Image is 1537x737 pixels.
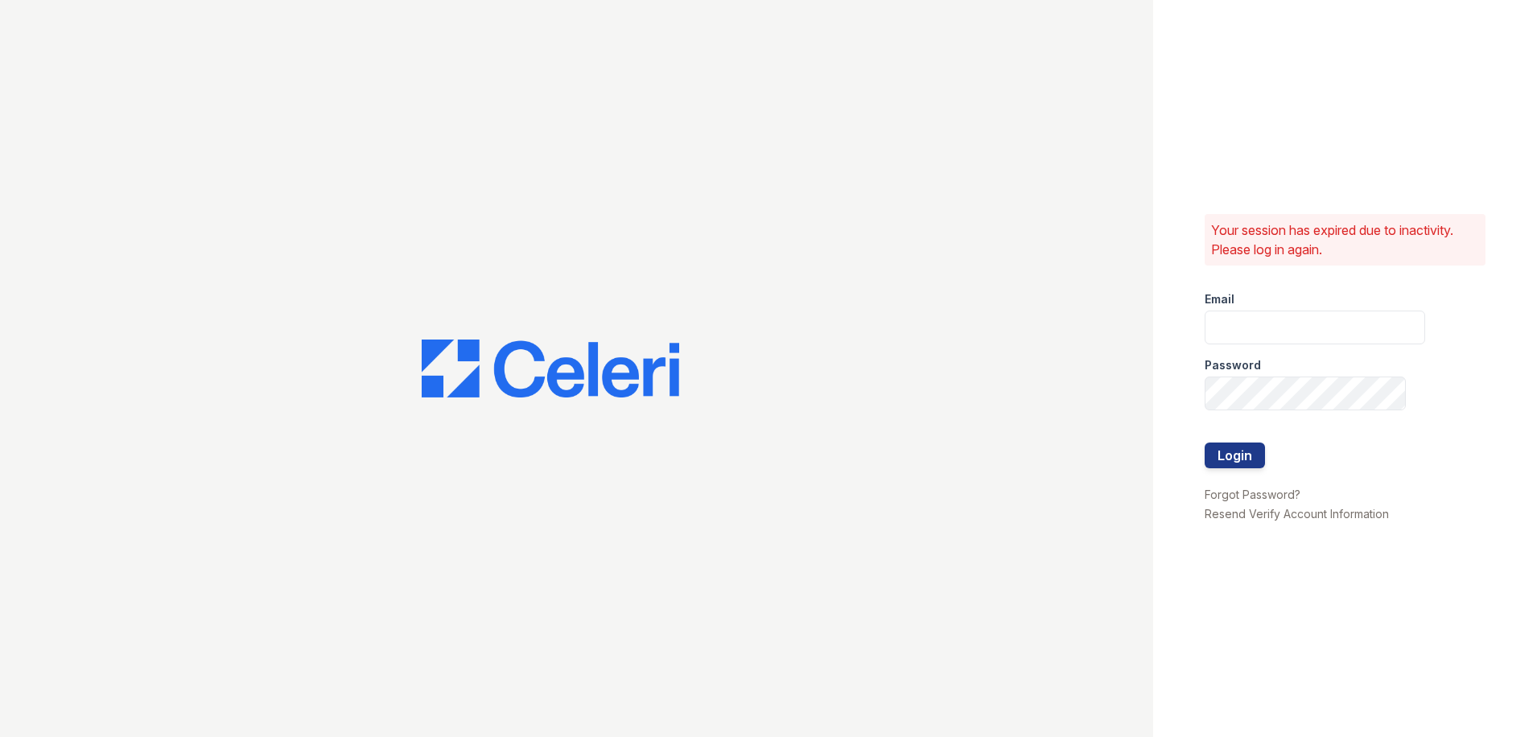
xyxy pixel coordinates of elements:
label: Email [1205,291,1234,307]
img: CE_Logo_Blue-a8612792a0a2168367f1c8372b55b34899dd931a85d93a1a3d3e32e68fde9ad4.png [422,340,679,397]
button: Login [1205,443,1265,468]
a: Forgot Password? [1205,488,1300,501]
label: Password [1205,357,1261,373]
p: Your session has expired due to inactivity. Please log in again. [1211,220,1480,259]
a: Resend Verify Account Information [1205,507,1389,521]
